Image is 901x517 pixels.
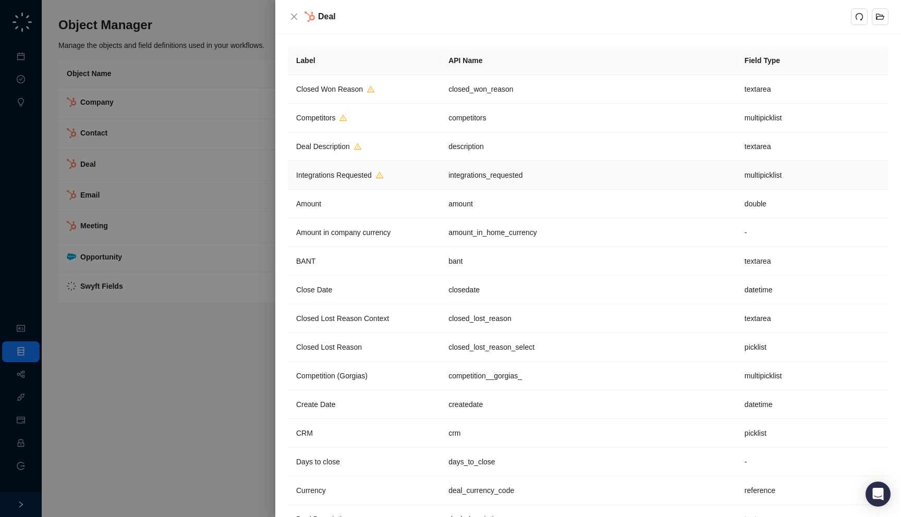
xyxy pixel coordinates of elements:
td: double [736,190,888,218]
h5: Deal [318,10,336,23]
span: Days to close [296,458,340,466]
td: days_to_close [440,448,736,476]
td: datetime [736,276,888,304]
span: Competitors [296,114,335,122]
th: Field Type [736,46,888,75]
td: textarea [736,132,888,161]
td: reference [736,476,888,505]
th: Label [288,46,440,75]
td: closed_lost_reason_select [440,333,736,362]
img: hubspot-DkpyWjJb.png [305,11,315,22]
th: API Name [440,46,736,75]
td: textarea [736,75,888,104]
span: BANT [296,257,315,265]
td: competition__gorgias_ [440,362,736,390]
div: Open Intercom Messenger [866,482,891,507]
span: warning [354,143,361,150]
td: multipicklist [736,362,888,390]
td: description [440,132,736,161]
td: datetime [736,390,888,419]
span: Closed Won Reason [296,85,363,93]
td: textarea [736,304,888,333]
span: Amount [296,200,321,208]
td: textarea [736,247,888,276]
td: - [736,448,888,476]
span: close [290,13,298,21]
span: Integrations Requested [296,171,372,179]
td: createdate [440,390,736,419]
td: picklist [736,333,888,362]
span: Competition (Gorgias) [296,372,368,380]
span: CRM [296,429,313,437]
td: closedate [440,276,736,304]
span: Closed Lost Reason [296,343,362,351]
span: warning [339,114,347,121]
td: - [736,218,888,247]
td: multipicklist [736,104,888,132]
td: bant [440,247,736,276]
td: amount [440,190,736,218]
span: Amount in company currency [296,228,391,237]
td: picklist [736,419,888,448]
span: folder-open [876,13,884,21]
td: multipicklist [736,161,888,190]
span: Close Date [296,286,332,294]
span: warning [376,171,383,179]
button: Close [288,10,300,23]
td: amount_in_home_currency [440,218,736,247]
td: closed_won_reason [440,75,736,104]
span: warning [367,85,374,93]
td: crm [440,419,736,448]
td: deal_currency_code [440,476,736,505]
span: Deal Description [296,142,350,151]
td: integrations_requested [440,161,736,190]
span: Create Date [296,400,335,409]
span: Closed Lost Reason Context [296,314,389,323]
td: competitors [440,104,736,132]
span: Currency [296,486,326,495]
td: closed_lost_reason [440,304,736,333]
span: redo [855,13,863,21]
